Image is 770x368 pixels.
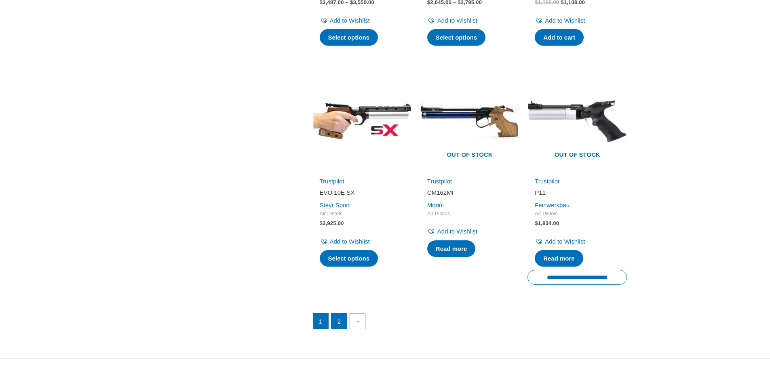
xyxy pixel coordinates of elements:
[545,17,585,24] span: Add to Wishlist
[535,202,570,208] a: Feinwerkbau
[535,15,585,26] a: Add to Wishlist
[320,250,378,267] a: Select options for “EVO 10E SX”
[320,220,323,226] span: $
[535,210,620,217] span: Air Pistols
[427,226,477,237] a: Add to Wishlist
[527,71,627,170] img: P11
[535,250,583,267] a: Read more about “P11”
[535,189,620,197] h2: P11
[427,210,512,217] span: Air Pistols
[320,202,350,208] a: Steyr Sport
[535,178,559,185] a: Trustpilot
[320,15,370,26] a: Add to Wishlist
[427,189,512,197] h2: CM162MI
[427,202,444,208] a: Morini
[320,189,405,197] h2: EVO 10E SX
[527,71,627,170] a: Out of stock
[534,146,621,165] span: Out of stock
[350,313,365,329] a: →
[313,313,329,329] span: Page 1
[437,228,477,235] span: Add to Wishlist
[330,17,370,24] span: Add to Wishlist
[420,71,519,170] a: Out of stock
[535,236,585,247] a: Add to Wishlist
[535,220,559,226] bdi: 1,834.00
[535,220,538,226] span: $
[535,29,584,46] a: Add to cart: “Hammerli AP20 PRO”
[420,71,519,170] img: CM162MI
[427,240,476,257] a: Select options for “CM162MI”
[312,313,627,333] nav: Product Pagination
[320,220,344,226] bdi: 3,925.00
[427,178,452,185] a: Trustpilot
[320,29,378,46] a: Select options for “Morini CM200EI”
[320,210,405,217] span: Air Pistols
[320,178,344,185] a: Trustpilot
[426,146,513,165] span: Out of stock
[320,189,405,200] a: EVO 10E SX
[427,29,486,46] a: Select options for “P 8X”
[427,189,512,200] a: CM162MI
[437,17,477,24] span: Add to Wishlist
[312,71,412,170] img: EVO 10E SX
[545,238,585,245] span: Add to Wishlist
[535,189,620,200] a: P11
[320,236,370,247] a: Add to Wishlist
[427,15,477,26] a: Add to Wishlist
[330,238,370,245] span: Add to Wishlist
[331,313,347,329] a: Page 2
